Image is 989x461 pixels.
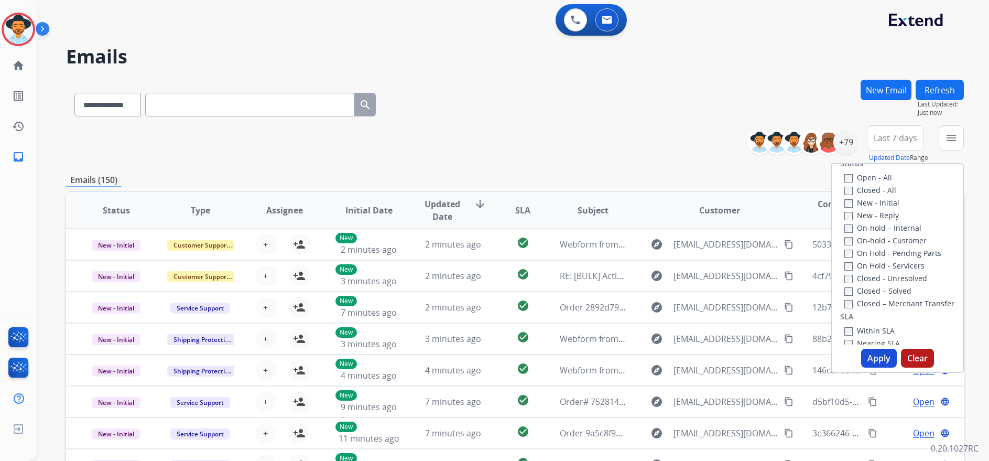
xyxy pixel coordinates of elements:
[784,428,794,438] mat-icon: content_copy
[170,397,230,408] span: Service Support
[92,303,140,314] span: New - Initial
[474,198,486,210] mat-icon: arrow_downward
[341,370,397,381] span: 4 minutes ago
[844,326,895,336] label: Within SLA
[335,296,357,306] p: New
[844,237,853,245] input: On-hold - Customer
[650,333,663,345] mat-icon: explore
[784,397,794,406] mat-icon: content_copy
[425,270,481,282] span: 2 minutes ago
[844,275,853,283] input: Closed - Unresolved
[931,442,979,455] p: 0.20.1027RC
[293,270,306,282] mat-icon: person_add
[341,338,397,350] span: 3 minutes ago
[517,237,529,249] mat-icon: check_circle
[578,204,608,217] span: Subject
[425,427,481,439] span: 7 minutes ago
[844,298,954,308] label: Closed – Merchant Transfer
[12,151,25,163] mat-icon: inbox
[560,270,825,282] span: RE: [BULK] Action required: Extend claim approved for replacement
[517,268,529,281] mat-icon: check_circle
[844,273,927,283] label: Closed - Unresolved
[812,302,973,313] span: 12b787cc-63b8-4fb1-8bc2-670462d69693
[812,270,969,282] span: 4cf7906a-ff34-4072-911e-702a867cd9bd
[812,427,972,439] span: 3c366246-3277-4dc1-9e77-9f19ed109465
[341,275,397,287] span: 3 minutes ago
[425,239,481,250] span: 2 minutes ago
[673,364,778,377] span: [EMAIL_ADDRESS][DOMAIN_NAME]
[840,312,853,322] label: SLA
[335,327,357,338] p: New
[517,394,529,406] mat-icon: check_circle
[650,364,663,377] mat-icon: explore
[517,362,529,375] mat-icon: check_circle
[844,199,853,208] input: New - Initial
[293,395,306,408] mat-icon: person_add
[263,238,268,251] span: +
[517,299,529,312] mat-icon: check_circle
[874,136,917,140] span: Last 7 days
[12,90,25,102] mat-icon: list_alt
[844,287,853,296] input: Closed – Solved
[844,224,853,233] input: On-hold – Internal
[673,333,778,345] span: [EMAIL_ADDRESS][DOMAIN_NAME]
[650,238,663,251] mat-icon: explore
[191,204,210,217] span: Type
[12,120,25,133] mat-icon: history
[945,132,958,144] mat-icon: menu
[255,328,276,349] button: +
[263,301,268,314] span: +
[844,286,911,296] label: Closed – Solved
[167,366,239,377] span: Shipping Protection
[812,239,975,250] span: 50337db3-52c2-482a-bb2c-9b588359bc40
[650,395,663,408] mat-icon: explore
[784,271,794,281] mat-icon: content_copy
[844,248,941,258] label: On Hold - Pending Parts
[784,334,794,344] mat-icon: content_copy
[263,333,268,345] span: +
[940,397,950,406] mat-icon: language
[255,234,276,255] button: +
[868,397,877,406] mat-icon: content_copy
[673,270,778,282] span: [EMAIL_ADDRESS][DOMAIN_NAME]
[913,427,934,439] span: Open
[92,334,140,345] span: New - Initial
[419,198,465,223] span: Updated Date
[861,349,897,368] button: Apply
[335,422,357,432] p: New
[650,427,663,439] mat-icon: explore
[92,397,140,408] span: New - Initial
[673,395,778,408] span: [EMAIL_ADDRESS][DOMAIN_NAME]
[673,301,778,314] span: [EMAIL_ADDRESS][DOMAIN_NAME]
[784,303,794,312] mat-icon: content_copy
[913,395,934,408] span: Open
[844,187,853,195] input: Closed - All
[560,302,737,313] span: Order 2892d79f-2df9-43b9-8fc4-3fe0f6c33b22
[901,349,934,368] button: Clear
[425,302,481,313] span: 2 minutes ago
[844,198,899,208] label: New - Initial
[293,427,306,439] mat-icon: person_add
[335,359,357,369] p: New
[170,428,230,439] span: Service Support
[844,250,853,258] input: On Hold - Pending Parts
[263,270,268,282] span: +
[812,198,879,223] span: Conversation ID
[844,210,899,220] label: New - Reply
[844,173,892,183] label: Open - All
[844,300,853,308] input: Closed – Merchant Transfer
[918,100,964,109] span: Last Updated:
[66,174,122,187] p: Emails (150)
[867,125,924,151] button: Last 7 days
[560,396,940,408] span: Order# 7528141. Customer Name: [PERSON_NAME]. Reference #281-650-2363-1a659f5d-7528141
[812,396,974,408] span: d5bf10d5-278d-48e8-b1c2-146292331a30
[515,204,530,217] span: SLA
[560,239,797,250] span: Webform from [EMAIL_ADDRESS][DOMAIN_NAME] on [DATE]
[844,327,853,336] input: Within SLA
[560,364,797,376] span: Webform from [EMAIL_ADDRESS][DOMAIN_NAME] on [DATE]
[335,264,357,275] p: New
[868,428,877,438] mat-icon: content_copy
[673,238,778,251] span: [EMAIL_ADDRESS][DOMAIN_NAME]
[812,364,973,376] span: 146c87d3-60c5-43b6-ad96-69cc47659828
[425,364,481,376] span: 4 minutes ago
